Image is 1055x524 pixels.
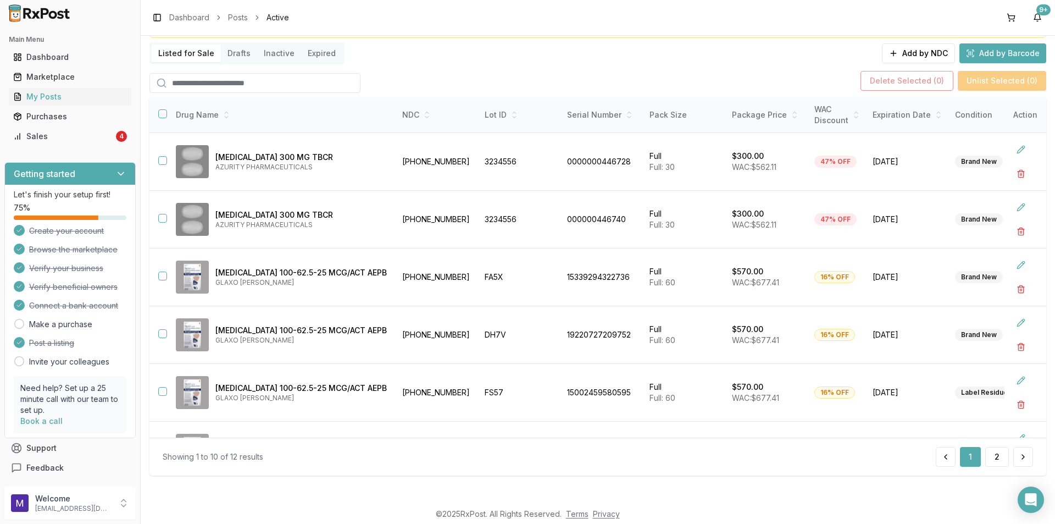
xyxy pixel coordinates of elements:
div: Brand New [955,156,1003,168]
td: Full [643,191,725,249]
span: Create your account [29,225,104,236]
button: Delete [1011,164,1031,184]
td: FA5X [478,249,560,306]
div: Brand New [955,213,1003,225]
td: [PHONE_NUMBER] [396,422,478,479]
a: Posts [228,12,248,23]
img: RxPost Logo [4,4,75,22]
div: Open Intercom Messenger [1018,487,1044,513]
a: Make a purchase [29,319,92,330]
a: Dashboard [169,12,209,23]
nav: breadcrumb [169,12,289,23]
span: WAC: $562.11 [732,220,776,229]
button: Expired [301,45,342,62]
img: Trelegy Ellipta 100-62.5-25 MCG/ACT AEPB [176,261,209,294]
p: $570.00 [732,324,763,335]
p: GLAXO [PERSON_NAME] [215,336,387,345]
p: Welcome [35,493,112,504]
span: WAC: $677.41 [732,278,779,287]
td: [PHONE_NUMBER] [396,133,478,191]
div: Expiration Date [873,109,942,120]
td: 15002459580595 [560,364,643,422]
p: Let's finish your setup first! [14,189,126,200]
span: [DATE] [873,272,942,283]
span: WAC: $562.11 [732,162,776,172]
td: 3234556 [478,133,560,191]
p: AZURITY PHARMACEUTICALS [215,220,387,229]
p: Need help? Set up a 25 minute call with our team to set up. [20,383,120,416]
span: Post a listing [29,338,74,349]
p: [MEDICAL_DATA] 300 MG TBCR [215,209,387,220]
td: Full [643,133,725,191]
img: Horizant 300 MG TBCR [176,145,209,178]
button: Drafts [221,45,257,62]
p: AZURITY PHARMACEUTICALS [215,163,387,172]
td: FS57 [478,364,560,422]
span: [DATE] [873,156,942,167]
span: Full: 60 [649,335,675,345]
button: Support [4,438,136,458]
td: [PHONE_NUMBER] [396,306,478,364]
td: Full [643,364,725,422]
span: Full: 30 [649,162,675,172]
h3: Getting started [14,167,75,180]
div: Label Residue [955,387,1014,399]
p: $570.00 [732,382,763,393]
td: [PHONE_NUMBER] [396,191,478,249]
button: Edit [1011,313,1031,333]
button: Dashboard [4,48,136,66]
div: Showing 1 to 10 of 12 results [163,451,263,462]
span: Feedback [26,462,64,473]
img: Horizant 300 MG TBCR [176,203,209,236]
img: Trelegy Ellipta 100-62.5-25 MCG/ACT AEPB [176,318,209,351]
div: 47% OFF [814,213,857,225]
button: Edit [1011,197,1031,217]
td: 19220727209752 [560,306,643,364]
div: 16% OFF [814,387,855,399]
span: Browse the marketplace [29,244,118,255]
button: My Posts [4,88,136,106]
td: 3234556 [478,191,560,249]
th: Pack Size [643,97,725,133]
td: Full [643,249,725,306]
span: Full: 30 [649,220,675,229]
td: 0000000446728 [560,133,643,191]
button: Delete [1011,395,1031,415]
td: Full [643,422,725,479]
a: Marketplace [9,67,131,87]
a: Terms [566,509,588,519]
button: Inactive [257,45,301,62]
td: [PHONE_NUMBER] [396,249,478,306]
p: [MEDICAL_DATA] 100-62.5-25 MCG/ACT AEPB [215,383,387,394]
p: [MEDICAL_DATA] 100-62.5-25 MCG/ACT AEPB [215,325,387,336]
p: $300.00 [732,151,764,162]
a: Sales4 [9,126,131,146]
div: Package Price [732,109,801,120]
span: WAC: $677.41 [732,393,779,402]
h2: Main Menu [9,35,131,44]
button: Delete [1011,279,1031,299]
p: GLAXO [PERSON_NAME] [215,394,387,402]
div: 16% OFF [814,271,855,283]
span: Full: 60 [649,393,675,402]
div: My Posts [13,91,127,102]
p: [MEDICAL_DATA] 100-62.5-25 MCG/ACT AEPB [215,267,387,278]
th: Condition [948,97,1031,133]
div: Brand New [955,271,1003,283]
span: 75 % [14,202,30,213]
a: Invite your colleagues [29,356,109,367]
td: 10988614634245 [560,422,643,479]
span: [DATE] [873,387,942,398]
span: Verify your business [29,263,103,274]
img: User avatar [11,494,29,512]
button: Edit [1011,140,1031,159]
div: Dashboard [13,52,127,63]
button: Edit [1011,255,1031,275]
a: My Posts [9,87,131,107]
img: Trelegy Ellipta 100-62.5-25 MCG/ACT AEPB [176,434,209,467]
div: Brand New [955,329,1003,341]
div: 47% OFF [814,156,857,168]
button: Feedback [4,458,136,478]
td: DH7V [478,306,560,364]
div: 16% OFF [814,329,855,341]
